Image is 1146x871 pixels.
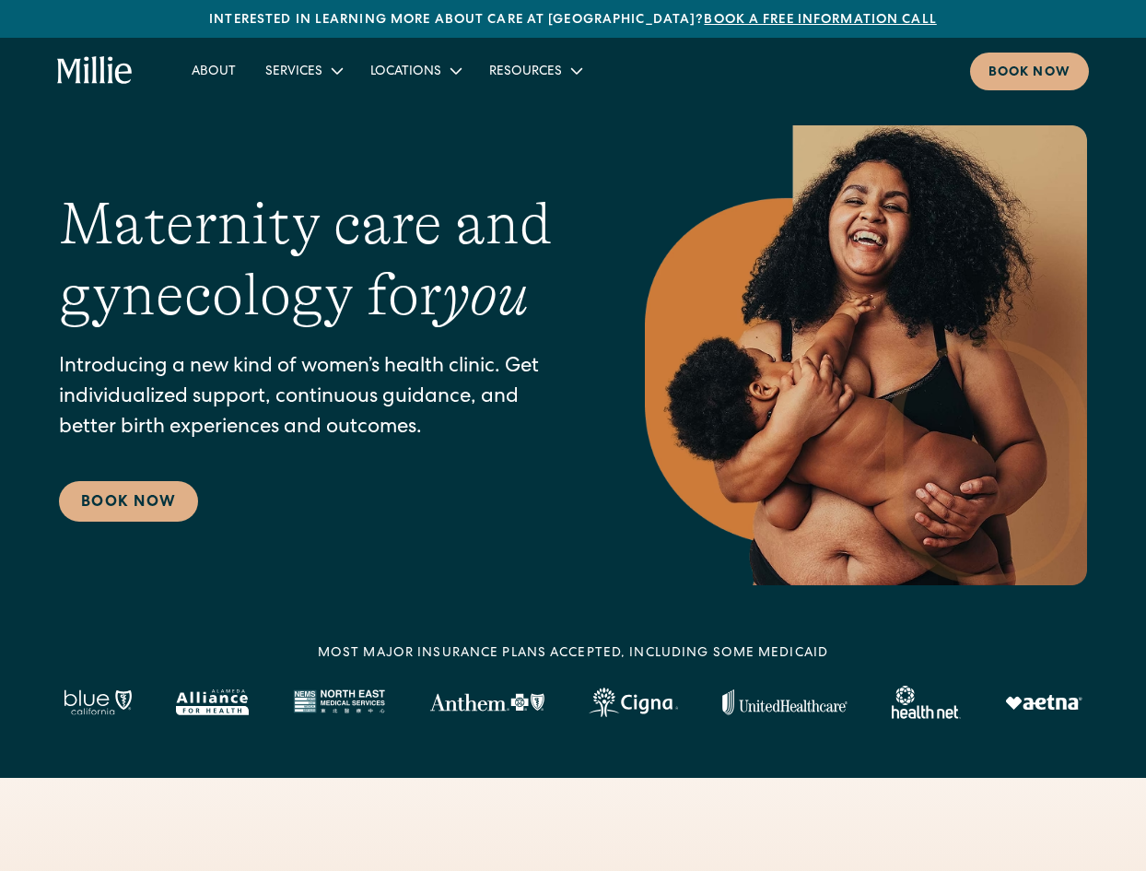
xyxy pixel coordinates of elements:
[970,53,1089,90] a: Book now
[265,63,322,82] div: Services
[176,689,249,715] img: Alameda Alliance logo
[429,693,544,712] img: Anthem Logo
[251,55,356,86] div: Services
[59,353,571,444] p: Introducing a new kind of women’s health clinic. Get individualized support, continuous guidance,...
[57,56,132,86] a: home
[442,262,529,328] em: you
[892,686,961,719] img: Healthnet logo
[645,125,1087,585] img: Smiling mother with her baby in arms, celebrating body positivity and the nurturing bond of postp...
[474,55,595,86] div: Resources
[589,688,678,717] img: Cigna logo
[704,14,936,27] a: Book a free information call
[59,481,198,522] a: Book Now
[293,689,385,715] img: North East Medical Services logo
[988,64,1070,83] div: Book now
[1005,695,1082,710] img: Aetna logo
[370,63,441,82] div: Locations
[489,63,562,82] div: Resources
[59,189,571,331] h1: Maternity care and gynecology for
[64,689,132,715] img: Blue California logo
[356,55,474,86] div: Locations
[318,644,828,664] div: MOST MAJOR INSURANCE PLANS ACCEPTED, INCLUDING some MEDICAID
[722,689,848,715] img: United Healthcare logo
[177,55,251,86] a: About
